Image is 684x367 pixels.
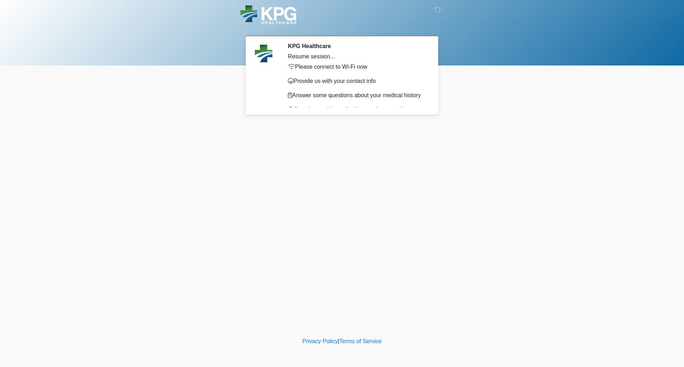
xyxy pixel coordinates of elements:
[288,105,426,114] p: Complete a video call with one of our providers
[288,43,426,49] h2: KPG Healthcare
[288,77,426,85] p: Provide us with your contact info
[338,338,339,344] a: |
[288,52,426,61] div: Resume session...
[339,338,382,344] a: Terms of Service
[288,63,426,71] p: Please connect to Wi-Fi now
[302,338,338,344] a: Privacy Policy
[240,5,296,24] img: KPG Healthcare Logo
[253,43,274,64] img: Agent Avatar
[242,26,442,36] h1: ‎ ‎ ‎
[288,91,426,100] p: Answer some questions about your medical history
